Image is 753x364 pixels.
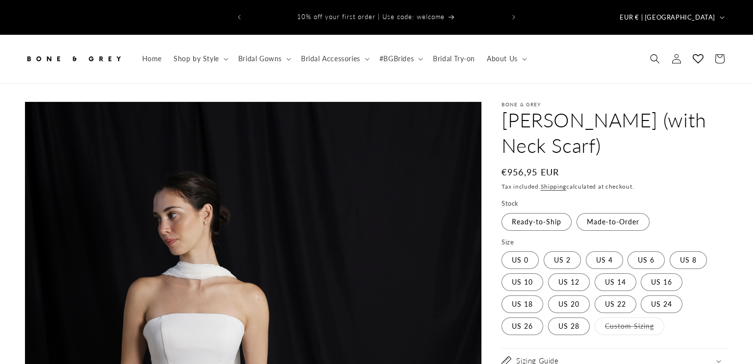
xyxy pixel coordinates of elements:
[544,251,581,269] label: US 2
[502,295,543,313] label: US 18
[502,182,728,192] div: Tax included. calculated at checkout.
[644,48,666,70] summary: Search
[142,54,162,63] span: Home
[487,54,518,63] span: About Us
[228,8,250,26] button: Previous announcement
[168,49,232,69] summary: Shop by Style
[502,273,543,291] label: US 10
[541,183,567,190] a: Shipping
[595,317,664,335] label: Custom Sizing
[136,49,168,69] a: Home
[374,49,427,69] summary: #BGBrides
[502,213,572,231] label: Ready-to-Ship
[586,251,623,269] label: US 4
[595,295,636,313] label: US 22
[502,107,728,158] h1: [PERSON_NAME] (with Neck Scarf)
[174,54,219,63] span: Shop by Style
[481,49,531,69] summary: About Us
[548,317,590,335] label: US 28
[297,13,445,21] span: 10% off your first order | Use code: welcome
[614,8,728,26] button: EUR € | [GEOGRAPHIC_DATA]
[548,273,590,291] label: US 12
[627,251,665,269] label: US 6
[232,49,295,69] summary: Bridal Gowns
[379,54,414,63] span: #BGBrides
[502,166,559,179] span: €956,95 EUR
[577,213,650,231] label: Made-to-Order
[433,54,475,63] span: Bridal Try-on
[641,295,682,313] label: US 24
[641,273,682,291] label: US 16
[620,13,715,23] span: EUR € | [GEOGRAPHIC_DATA]
[502,251,539,269] label: US 0
[502,199,519,209] legend: Stock
[502,238,515,247] legend: Size
[503,8,525,26] button: Next announcement
[502,101,728,107] p: Bone & Grey
[427,49,481,69] a: Bridal Try-on
[595,273,636,291] label: US 14
[25,48,123,70] img: Bone and Grey Bridal
[295,49,374,69] summary: Bridal Accessories
[548,295,590,313] label: US 20
[21,45,126,73] a: Bone and Grey Bridal
[502,317,543,335] label: US 26
[670,251,707,269] label: US 8
[238,54,282,63] span: Bridal Gowns
[301,54,360,63] span: Bridal Accessories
